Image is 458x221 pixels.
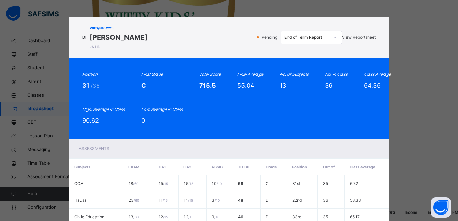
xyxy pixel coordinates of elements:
span: CCA [74,181,83,186]
span: 22nd [292,198,302,203]
span: 0 [141,117,145,124]
span: Assessments [79,146,109,151]
span: WKS/N16/223 [90,26,147,31]
span: 35 [323,214,328,219]
span: / 60 [133,215,139,219]
span: 10 [212,181,222,186]
span: 31st [292,181,300,186]
span: D [266,198,269,203]
span: 9 [212,214,219,219]
i: High. Average in Class [82,107,125,112]
span: C [141,82,146,89]
span: EXAM [128,165,139,169]
span: D [266,214,269,219]
span: / 60 [134,198,139,202]
span: / 10 [217,182,222,186]
span: 15 [159,181,168,186]
span: DI [82,35,86,40]
button: Open asap [431,197,451,218]
i: No. of Subjects [280,72,309,77]
span: CA2 [183,165,191,169]
span: / 15 [163,182,168,186]
span: 715.5 [199,82,216,89]
span: 18 [129,181,138,186]
span: 46 [238,214,243,219]
span: Grade [266,165,277,169]
span: 48 [238,198,243,203]
span: 36 [323,198,328,203]
span: 35 [323,181,328,186]
span: 11 [159,198,168,203]
span: 12 [159,214,168,219]
span: Subjects [74,165,90,169]
i: Total Score [199,72,221,77]
span: 65.17 [350,214,360,219]
span: 55.04 [237,82,254,89]
span: View Reportsheet [342,35,376,40]
span: Position [292,165,307,169]
span: 11 [184,198,193,203]
span: 36 [325,82,333,89]
span: Total [238,165,250,169]
span: / 15 [188,215,193,219]
span: Hausa [74,198,87,203]
span: / 60 [133,182,138,186]
span: 90.62 [82,117,99,124]
span: ASSIG [211,165,223,169]
span: [PERSON_NAME] [90,32,147,42]
i: Low. Average in Class [141,107,183,112]
i: Class Average [364,72,391,77]
span: 23 [129,198,139,203]
span: 3 [212,198,220,203]
i: Final Grade [141,72,163,77]
span: JS 1 B [90,44,147,49]
span: CA1 [159,165,166,169]
span: 13 [280,82,286,89]
span: / 15 [163,215,168,219]
span: / 10 [214,215,219,219]
i: No. in Class [325,72,348,77]
span: 69.2 [350,181,358,186]
span: / 15 [188,182,193,186]
span: Pending [261,34,279,40]
i: Position [82,72,98,77]
span: Civic Education [74,214,104,219]
div: End of Term Report [284,34,329,40]
span: Out of [323,165,335,169]
span: / 10 [215,198,220,202]
span: / 15 [188,198,193,202]
span: 58.33 [350,198,361,203]
span: 15 [184,181,193,186]
span: 58 [238,181,243,186]
span: C [266,181,269,186]
span: Class average [350,165,375,169]
span: 31 [82,82,91,89]
span: 13 [129,214,139,219]
span: / 15 [163,198,168,202]
i: Final Average [237,72,263,77]
span: /36 [91,82,100,89]
span: 12 [184,214,193,219]
span: 33rd [292,214,301,219]
span: 64.36 [364,82,381,89]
